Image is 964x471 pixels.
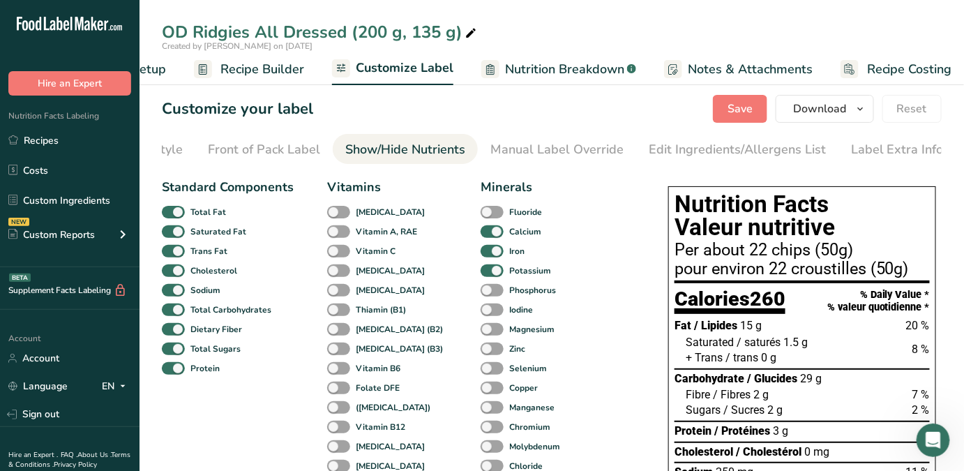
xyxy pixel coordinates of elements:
span: Cholesterol [675,445,733,458]
span: Save [728,100,753,117]
span: 8 % [912,343,930,356]
span: / Glucides [747,372,797,385]
b: Fluoride [509,206,542,218]
span: Fat [675,319,691,332]
b: Total Carbohydrates [190,304,271,316]
b: Potassium [509,264,551,277]
button: Reset [882,95,942,123]
a: Customize Label [332,52,453,86]
a: FAQ . [61,450,77,460]
button: Download [776,95,874,123]
div: Custom Reports [8,227,95,242]
span: 260 [750,287,785,311]
div: Standard Components [162,178,294,197]
b: ([MEDICAL_DATA]) [356,401,430,414]
h1: Nutrition Facts Valeur nutritive [675,193,930,239]
span: Download [793,100,846,117]
a: Privacy Policy [54,460,97,470]
div: Show/Hide Nutrients [345,140,465,159]
b: Dietary Fiber [190,323,242,336]
a: About Us . [77,450,111,460]
div: Vitamins [327,178,447,197]
div: Front of Pack Label [208,140,320,159]
div: NEW [8,218,29,226]
span: 0 mg [804,445,829,458]
b: Manganese [509,401,555,414]
b: Total Fat [190,206,226,218]
span: Saturated [686,336,734,349]
b: Vitamin C [356,245,396,257]
span: 0 g [761,351,776,364]
b: Folate DFE [356,382,400,394]
b: Copper [509,382,538,394]
span: Fibre [686,388,710,401]
b: [MEDICAL_DATA] [356,440,425,453]
b: [MEDICAL_DATA] (B3) [356,343,443,355]
b: Trans Fat [190,245,227,257]
a: Nutrition Breakdown [481,54,636,85]
a: Terms & Conditions . [8,450,130,470]
span: Created by [PERSON_NAME] on [DATE] [162,40,312,52]
span: Recipe Builder [220,60,304,79]
span: 20 % [906,319,930,332]
span: / Sucres [723,403,765,417]
span: 29 g [800,372,822,385]
div: Per about 22 chips (50g) [675,242,930,259]
span: 1.5 g [783,336,808,349]
a: Notes & Attachments [664,54,813,85]
b: Saturated Fat [190,225,246,238]
a: Recipe Costing [841,54,952,85]
h1: Customize your label [162,98,313,121]
span: / Fibres [713,388,751,401]
b: Magnesium [509,323,555,336]
span: / saturés [737,336,781,349]
b: [MEDICAL_DATA] (B2) [356,323,443,336]
button: Hire an Expert [8,71,131,96]
b: Cholesterol [190,264,237,277]
span: Reset [897,100,927,117]
span: / Lipides [694,319,737,332]
span: / Protéines [714,424,770,438]
span: / Cholestérol [736,445,801,458]
b: Vitamin B6 [356,362,400,375]
b: [MEDICAL_DATA] [356,206,425,218]
b: Zinc [509,343,525,355]
b: Sodium [190,284,220,297]
div: BETA [9,274,31,282]
div: Manual Label Override [490,140,624,159]
span: 7 % [912,388,930,401]
span: 2 g [767,403,783,417]
span: 3 g [773,424,788,438]
div: Label Extra Info [851,140,944,159]
span: 2 g [753,388,769,401]
button: Save [713,95,767,123]
span: Protein [675,424,711,438]
span: Carbohydrate [675,372,744,385]
b: Vitamin A, RAE [356,225,417,238]
div: Calories [675,289,785,315]
b: Iron [509,245,525,257]
b: Iodine [509,304,533,316]
span: / trans [725,351,758,364]
a: Hire an Expert . [8,450,58,460]
span: Recipe Costing [867,60,952,79]
a: Recipe Builder [194,54,304,85]
div: OD Ridgies All Dressed (200 g, 135 g) [162,20,479,45]
div: pour environ 22 croustilles (50g) [675,261,930,278]
span: Sugars [686,403,721,417]
span: + Trans [686,351,723,364]
b: Thiamin (B1) [356,304,406,316]
b: Total Sugars [190,343,241,355]
iframe: Intercom live chat [917,424,950,457]
div: Minerals [481,178,564,197]
span: 2 % [912,403,930,417]
span: 15 g [740,319,762,332]
b: Calcium [509,225,541,238]
b: Chromium [509,421,550,433]
b: Vitamin B12 [356,421,405,433]
div: EN [102,378,131,395]
span: Notes & Attachments [688,60,813,79]
div: Edit Ingredients/Allergens List [649,140,826,159]
b: [MEDICAL_DATA] [356,284,425,297]
b: Protein [190,362,220,375]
